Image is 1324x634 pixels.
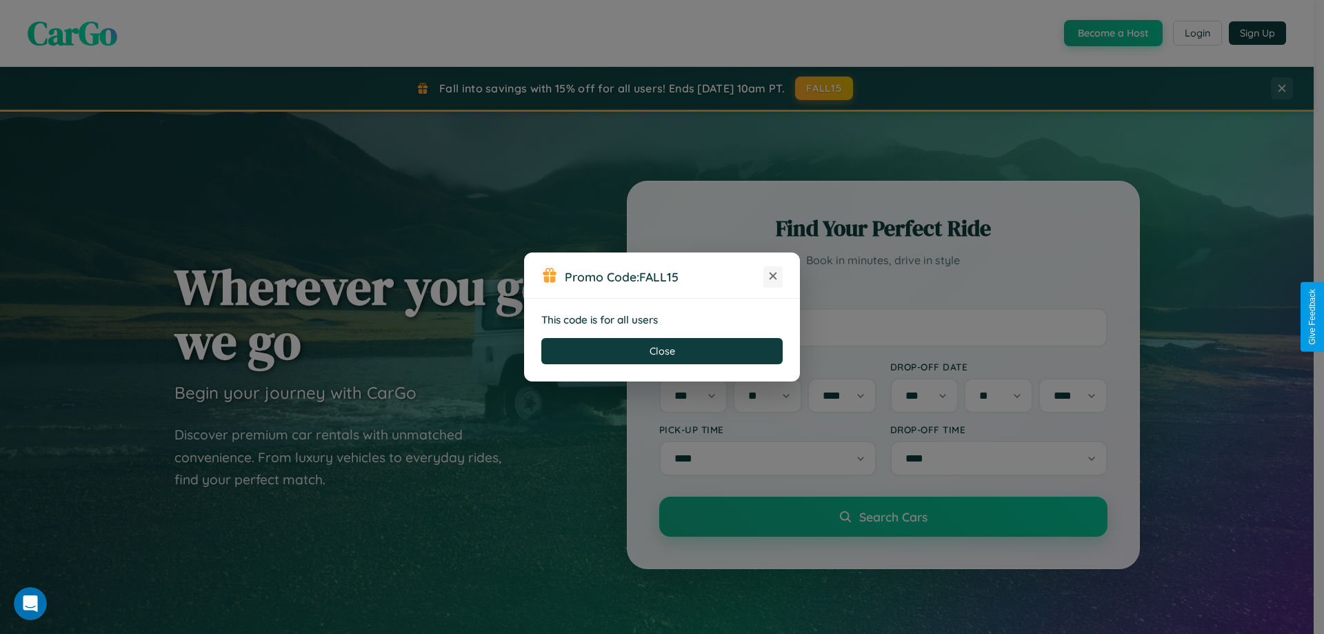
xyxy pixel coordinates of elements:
strong: This code is for all users [541,313,658,326]
button: Close [541,338,783,364]
h3: Promo Code: [565,269,763,284]
div: Give Feedback [1307,289,1317,345]
b: FALL15 [639,269,679,284]
iframe: Intercom live chat [14,587,47,620]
